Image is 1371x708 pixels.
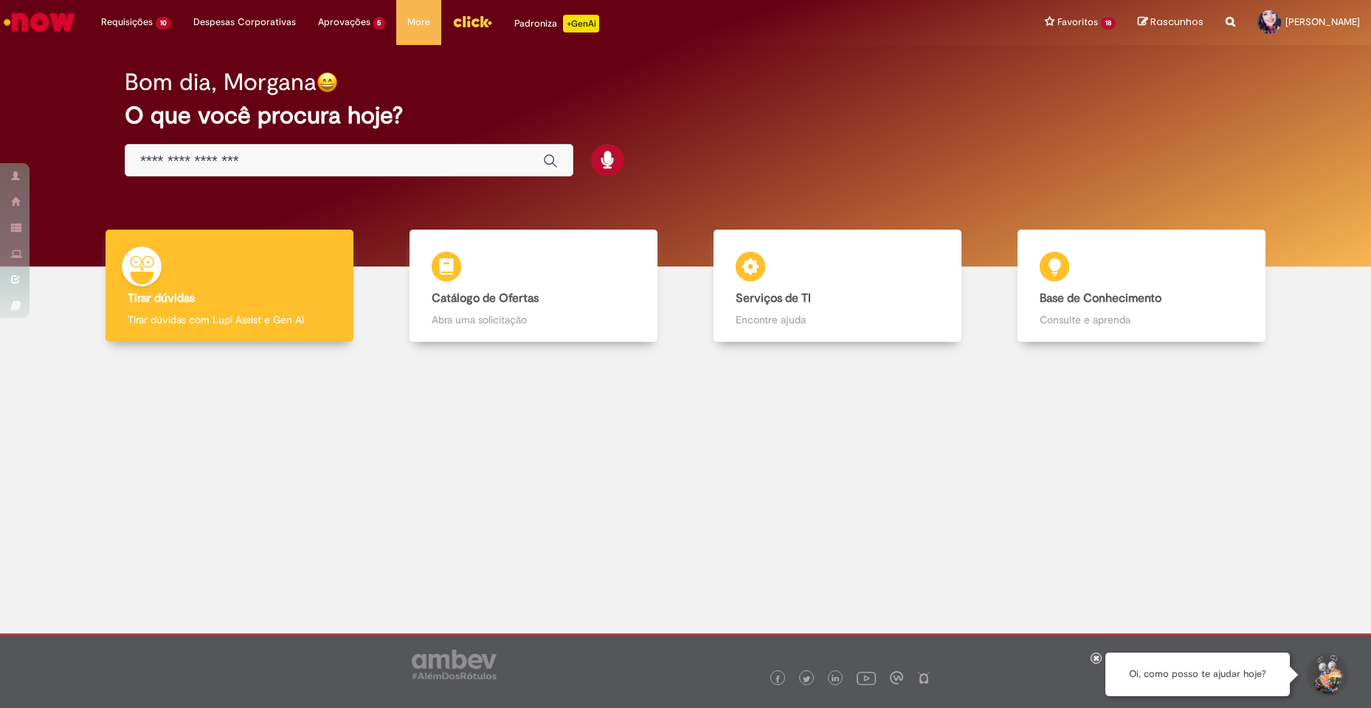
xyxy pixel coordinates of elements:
[1105,653,1290,696] div: Oi, como posso te ajudar hoje?
[101,15,153,30] span: Requisições
[432,291,539,306] b: Catálogo de Ofertas
[736,291,811,306] b: Serviços de TI
[381,230,685,343] a: Catálogo de Ofertas Abra uma solicitação
[452,10,492,32] img: click_logo_yellow_360x200.png
[128,291,195,306] b: Tirar dúvidas
[318,15,370,30] span: Aprovações
[1285,16,1360,28] span: [PERSON_NAME]
[990,230,1294,343] a: Base de Conhecimento Consulte e aprenda
[857,668,876,687] img: logo_footer_youtube.png
[736,312,939,327] p: Encontre ajuda
[1305,653,1349,697] button: Iniciar Conversa de Suporte
[125,69,317,95] h2: Bom dia, Morgana
[128,312,331,327] p: Tirar dúvidas com Lupi Assist e Gen Ai
[1,7,77,37] img: ServiceNow
[317,72,338,93] img: happy-face.png
[373,17,386,30] span: 5
[685,230,990,343] a: Serviços de TI Encontre ajuda
[563,15,599,32] p: +GenAi
[412,650,497,679] img: logo_footer_ambev_rotulo_gray.png
[1040,312,1243,327] p: Consulte e aprenda
[832,675,839,684] img: logo_footer_linkedin.png
[407,15,430,30] span: More
[803,676,810,683] img: logo_footer_twitter.png
[890,671,903,684] img: logo_footer_workplace.png
[917,671,930,684] img: logo_footer_naosei.png
[1150,15,1203,29] span: Rascunhos
[1138,16,1203,30] a: Rascunhos
[125,103,1246,128] h2: O que você procura hoje?
[1040,291,1161,306] b: Base de Conhecimento
[1101,17,1116,30] span: 18
[514,15,599,32] div: Padroniza
[432,312,635,327] p: Abra uma solicitação
[774,676,781,683] img: logo_footer_facebook.png
[156,17,171,30] span: 10
[1057,15,1098,30] span: Favoritos
[193,15,296,30] span: Despesas Corporativas
[77,230,381,343] a: Tirar dúvidas Tirar dúvidas com Lupi Assist e Gen Ai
